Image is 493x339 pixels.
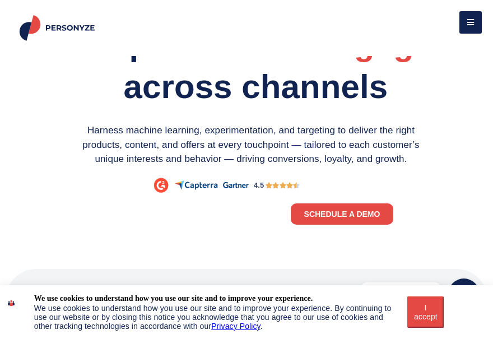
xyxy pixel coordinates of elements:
[414,303,437,321] div: I accept
[293,180,300,191] i: 
[304,210,380,218] span: SCHEDULE A DEMO
[266,180,300,191] div: 4.5/5
[124,68,388,105] span: across channels
[211,322,261,331] a: Privacy Policy
[266,180,272,191] i: 
[254,180,264,191] div: 4.5
[407,296,444,328] button: I accept
[34,304,393,331] div: We use cookies to understand how you use our site and to improve your experience. By continuing t...
[291,203,394,225] a: SCHEDULE A DEMO
[8,294,15,313] img: icon
[69,123,433,166] p: Harness machine learning, experimentation, and targeting to deliver the right products, content, ...
[17,15,100,41] img: Personyze logo
[34,294,313,304] div: We use cookies to understand how you use our site and to improve your experience.
[280,180,286,191] i: 
[272,180,279,191] i: 
[286,180,293,191] i: 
